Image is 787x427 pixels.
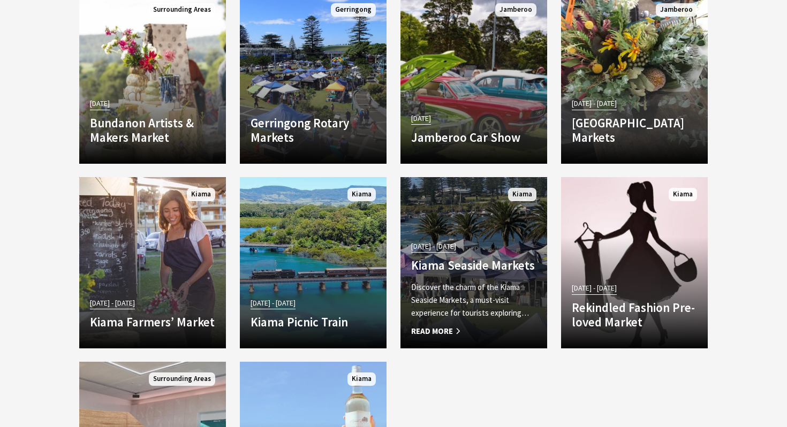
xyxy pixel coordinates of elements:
[90,97,110,110] span: [DATE]
[347,188,376,201] span: Kiama
[400,177,547,348] a: [DATE] - [DATE] Kiama Seaside Markets Discover the charm of the Kiama Seaside Markets, a must-vis...
[149,372,215,386] span: Surrounding Areas
[79,177,226,348] a: [DATE] - [DATE] Kiama Farmers’ Market Kiama
[251,116,376,145] h4: Gerringong Rotary Markets
[572,116,697,145] h4: [GEOGRAPHIC_DATA] Markets
[251,297,296,309] span: [DATE] - [DATE]
[149,3,215,17] span: Surrounding Areas
[411,112,431,125] span: [DATE]
[669,188,697,201] span: Kiama
[90,116,215,145] h4: Bundanon Artists & Makers Market
[240,177,387,348] a: [DATE] - [DATE] Kiama Picnic Train Kiama
[572,282,617,294] span: [DATE] - [DATE]
[251,315,376,330] h4: Kiama Picnic Train
[495,3,536,17] span: Jamberoo
[508,188,536,201] span: Kiama
[411,325,536,338] span: Read More
[411,130,536,145] h4: Jamberoo Car Show
[347,372,376,386] span: Kiama
[411,240,456,253] span: [DATE] - [DATE]
[90,315,215,330] h4: Kiama Farmers’ Market
[572,97,617,110] span: [DATE] - [DATE]
[411,258,536,273] h4: Kiama Seaside Markets
[656,3,697,17] span: Jamberoo
[572,300,697,330] h4: Rekindled Fashion Pre-loved Market
[331,3,376,17] span: Gerringong
[187,188,215,201] span: Kiama
[411,281,536,319] p: Discover the charm of the Kiama Seaside Markets, a must-visit experience for tourists exploring…
[561,177,708,348] a: [DATE] - [DATE] Rekindled Fashion Pre-loved Market Kiama
[90,297,135,309] span: [DATE] - [DATE]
